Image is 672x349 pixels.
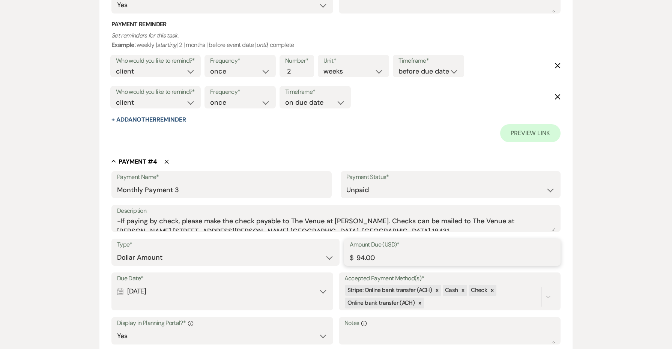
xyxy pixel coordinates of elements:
[500,124,561,142] a: Preview Link
[350,253,353,263] div: $
[471,286,487,294] span: Check
[116,56,195,66] label: Who would you like to remind?*
[350,239,555,250] label: Amount Due (USD)*
[117,172,326,183] label: Payment Name*
[323,56,383,66] label: Unit*
[111,31,561,50] p: : weekly | | 2 | months | before event date | | complete
[398,56,459,66] label: Timeframe*
[117,206,555,217] label: Description
[119,158,157,166] h5: Payment # 4
[111,41,135,49] b: Example
[111,32,178,39] i: Set reminders for this task.
[347,299,415,307] span: Online bank transfer (ACH)
[116,87,195,98] label: Who would you like to remind?*
[344,318,555,329] label: Notes
[111,158,157,165] button: Payment #4
[210,56,270,66] label: Frequency*
[445,286,458,294] span: Cash
[111,20,561,29] h3: Payment Reminder
[117,284,328,299] div: [DATE]
[285,87,345,98] label: Timeframe*
[347,286,432,294] span: Stripe: Online bank transfer (ACH)
[344,273,555,284] label: Accepted Payment Method(s)*
[111,117,186,123] button: + AddAnotherReminder
[157,41,176,49] i: starting
[285,56,309,66] label: Number*
[210,87,270,98] label: Frequency*
[117,318,328,329] label: Display in Planning Portal?*
[117,216,555,231] textarea: -If paying by check, please make the check payable to The Venue at [PERSON_NAME]. Checks can be m...
[117,273,328,284] label: Due Date*
[256,41,267,49] i: until
[117,239,334,250] label: Type*
[346,172,555,183] label: Payment Status*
